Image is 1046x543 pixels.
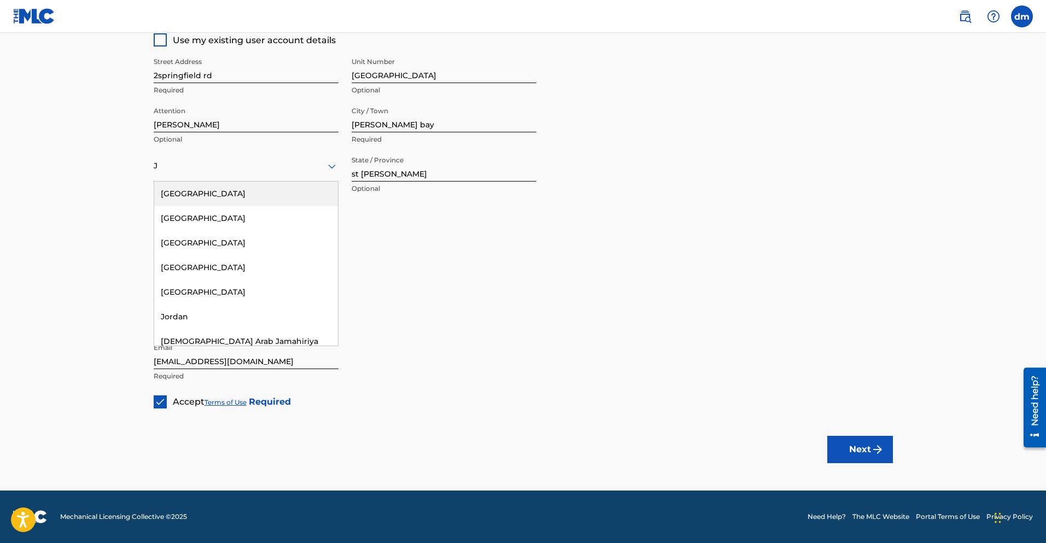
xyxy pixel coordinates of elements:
[987,10,1000,23] img: help
[983,5,1004,27] div: Help
[995,501,1001,534] div: Drag
[154,260,893,283] h5: Member Contact
[249,396,291,407] strong: Required
[154,231,338,255] div: [GEOGRAPHIC_DATA]
[154,371,338,381] p: Required
[871,443,884,456] img: f7272a7cc735f4ea7f67.svg
[154,280,338,305] div: [GEOGRAPHIC_DATA]
[808,512,846,522] a: Need Help?
[173,396,204,407] span: Accept
[154,255,338,280] div: [GEOGRAPHIC_DATA]
[155,396,166,407] img: checkbox
[991,491,1046,543] iframe: Chat Widget
[13,8,55,24] img: MLC Logo
[852,512,909,522] a: The MLC Website
[1015,364,1046,452] iframe: Resource Center
[60,512,187,522] span: Mechanical Licensing Collective © 2025
[827,436,893,463] button: Next
[173,35,336,45] span: Use my existing user account details
[986,512,1033,522] a: Privacy Policy
[154,85,338,95] p: Required
[352,85,536,95] p: Optional
[154,135,338,144] p: Optional
[959,10,972,23] img: search
[154,329,338,354] div: [DEMOGRAPHIC_DATA] Arab Jamahiriya
[916,512,980,522] a: Portal Terms of Use
[154,182,338,206] div: [GEOGRAPHIC_DATA]
[954,5,976,27] a: Public Search
[1011,5,1033,27] div: User Menu
[204,398,247,406] a: Terms of Use
[13,510,47,523] img: logo
[352,184,536,194] p: Optional
[352,135,536,144] p: Required
[154,305,338,329] div: Jordan
[154,206,338,231] div: [GEOGRAPHIC_DATA]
